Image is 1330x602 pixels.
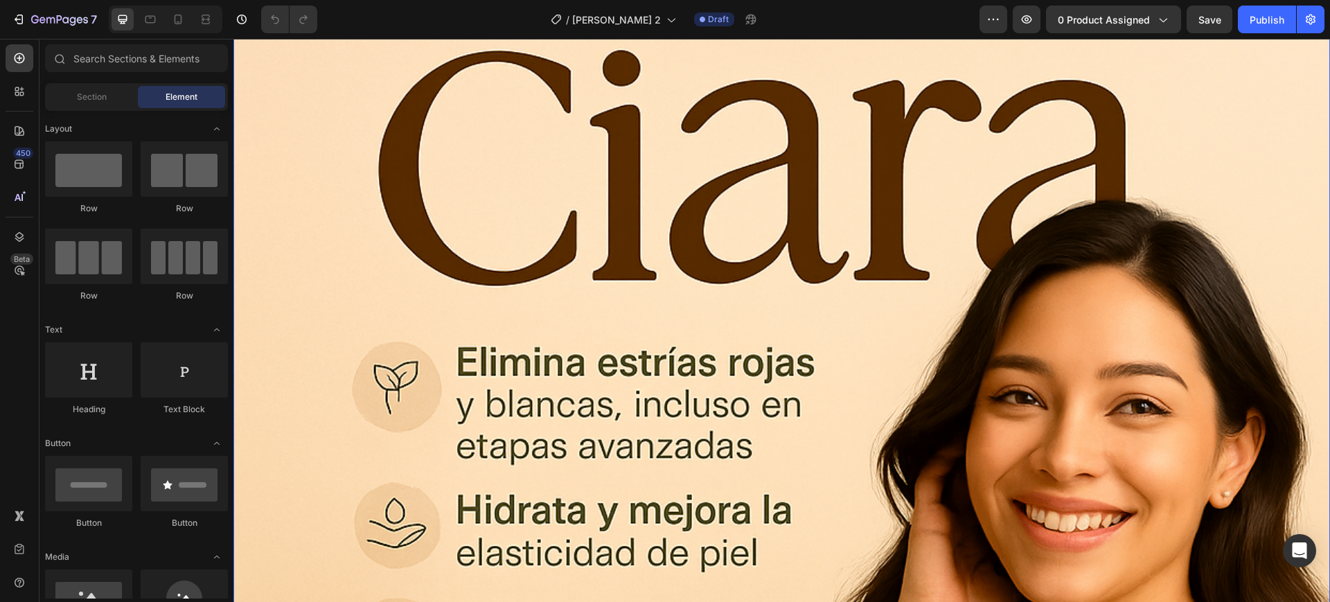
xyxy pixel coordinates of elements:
div: Row [45,202,132,215]
div: 450 [13,148,33,159]
span: Toggle open [206,118,228,140]
div: Row [141,290,228,302]
span: [PERSON_NAME] 2 [572,12,661,27]
button: Save [1187,6,1232,33]
span: 0 product assigned [1058,12,1150,27]
span: Section [77,91,107,103]
span: Toggle open [206,546,228,568]
div: Publish [1250,12,1284,27]
button: 0 product assigned [1046,6,1181,33]
p: 7 [91,11,97,28]
div: Text Block [141,403,228,416]
span: Button [45,437,71,450]
div: Button [141,517,228,529]
span: Toggle open [206,319,228,341]
div: Row [141,202,228,215]
div: Open Intercom Messenger [1283,534,1316,567]
iframe: Design area [233,39,1330,602]
div: Beta [10,254,33,265]
span: Media [45,551,69,563]
span: / [566,12,569,27]
span: Toggle open [206,432,228,454]
span: Element [166,91,197,103]
input: Search Sections & Elements [45,44,228,72]
span: Text [45,324,62,336]
button: Publish [1238,6,1296,33]
div: Button [45,517,132,529]
div: Undo/Redo [261,6,317,33]
span: Draft [708,13,729,26]
span: Save [1198,14,1221,26]
span: Layout [45,123,72,135]
div: Heading [45,403,132,416]
button: 7 [6,6,103,33]
div: Row [45,290,132,302]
